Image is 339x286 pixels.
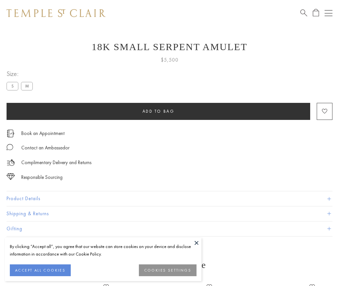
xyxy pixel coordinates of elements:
[7,82,18,90] label: S
[21,159,91,167] p: Complimentary Delivery and Returns
[161,56,179,64] span: $5,500
[7,68,35,79] span: Size:
[7,173,15,180] img: icon_sourcing.svg
[21,130,65,137] a: Book an Appointment
[7,191,332,206] button: Product Details
[21,144,69,152] div: Contact an Ambassador
[21,173,63,181] div: Responsible Sourcing
[21,82,33,90] label: M
[7,144,13,150] img: MessageIcon-01_2.svg
[7,159,15,167] img: icon_delivery.svg
[10,264,71,276] button: ACCEPT ALL COOKIES
[142,108,175,114] span: Add to bag
[7,221,332,236] button: Gifting
[325,9,332,17] button: Open navigation
[300,9,307,17] a: Search
[313,9,319,17] a: Open Shopping Bag
[7,130,14,137] img: icon_appointment.svg
[7,206,332,221] button: Shipping & Returns
[7,9,105,17] img: Temple St. Clair
[7,103,310,120] button: Add to bag
[7,41,332,52] h1: 18K Small Serpent Amulet
[139,264,197,276] button: COOKIES SETTINGS
[10,243,197,258] div: By clicking “Accept all”, you agree that our website can store cookies on your device and disclos...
